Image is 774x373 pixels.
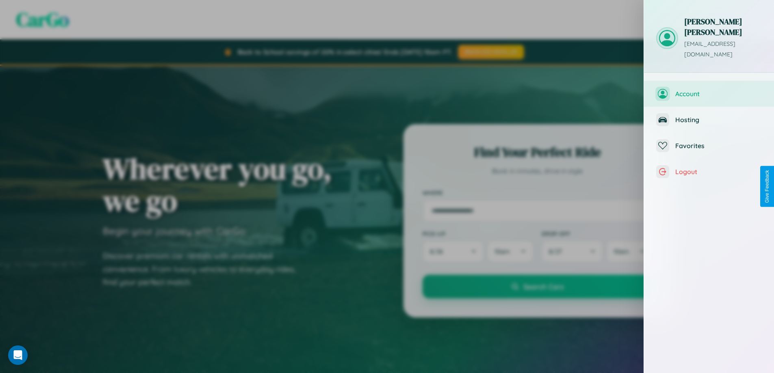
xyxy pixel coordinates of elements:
span: Logout [675,168,762,176]
button: Hosting [644,107,774,133]
span: Account [675,90,762,98]
button: Favorites [644,133,774,159]
p: [EMAIL_ADDRESS][DOMAIN_NAME] [684,39,762,60]
div: Give Feedback [764,170,770,203]
span: Hosting [675,116,762,124]
span: Favorites [675,142,762,150]
div: Open Intercom Messenger [8,345,28,365]
h3: [PERSON_NAME] [PERSON_NAME] [684,16,762,37]
button: Logout [644,159,774,185]
button: Account [644,81,774,107]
